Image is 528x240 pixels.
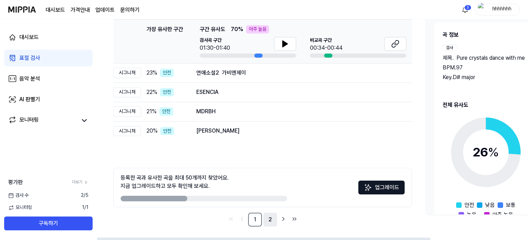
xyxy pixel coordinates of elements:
img: Sparkles [364,183,372,192]
a: Go to first page [226,214,236,224]
div: 가장 유사한 구간 [147,25,183,58]
div: 3 [464,5,471,10]
a: 가격안내 [70,6,90,14]
span: 1 / 1 [82,204,88,211]
span: 구간 유사도 [200,25,225,33]
div: 안전 [160,127,174,135]
div: ESENCIA [196,88,401,96]
span: 20 % [147,127,158,135]
span: 검사곡 구간 [200,37,230,44]
span: 아주 높음 [492,211,513,219]
a: 모니터링 [8,116,77,125]
div: 시그니처 [113,126,141,136]
a: 음악 분석 [4,70,93,87]
span: 제목 . [443,54,454,62]
button: 구독하기 [4,217,93,230]
span: % [488,145,499,160]
span: Pure crystals dance with me [456,54,525,62]
img: profile [478,3,486,17]
a: AI 판별기 [4,91,93,108]
div: 연애소설2 가비엔제이 [196,69,401,77]
a: Go to next page [279,214,288,224]
div: [PERSON_NAME] [196,127,401,135]
a: Sparkles업그레이드 [358,186,405,193]
div: 등록한 곡과 유사한 곡을 최대 50개까지 찾았어요. 지금 업그레이드하고 모두 확인해 보세요. [121,174,229,190]
div: AI 판별기 [19,95,40,104]
div: 시그니처 [113,87,141,97]
div: 안전 [159,107,173,116]
a: 더보기 [72,179,88,185]
span: 높음 [467,211,477,219]
a: Go to previous page [237,214,247,224]
span: 낮음 [485,201,495,209]
span: 검사 수 [8,192,29,199]
span: 2 / 5 [81,192,88,199]
div: 안전 [160,88,174,96]
div: 음악 분석 [19,75,40,83]
a: 대시보드 [4,29,93,46]
span: 22 % [147,88,157,96]
a: 업데이트 [95,6,115,14]
span: 21 % [147,107,157,116]
div: 모니터링 [19,116,39,125]
div: 시그니처 [113,68,141,78]
a: Go to last page [290,214,299,224]
a: 대시보드 [46,6,65,14]
span: 비교곡 구간 [310,37,342,44]
nav: pagination [113,213,412,227]
span: 안전 [464,201,474,209]
div: MDRBH [196,107,401,116]
a: 2 [263,213,277,227]
button: 업그레이드 [358,181,405,194]
div: 검사 [443,45,456,51]
div: 아주 높음 [246,25,269,33]
a: 문의하기 [120,6,140,14]
span: 70 % [231,25,243,33]
span: 보통 [506,201,516,209]
span: 모니터링 [8,204,32,211]
div: hhhhhhh [488,6,515,13]
div: 대시보드 [19,33,39,41]
a: 표절 검사 [4,50,93,66]
img: 알림 [461,6,469,14]
div: 01:30-01:40 [200,44,230,52]
div: 표절 검사 [19,54,40,62]
div: 26 [473,143,499,162]
div: 시그니처 [113,106,141,117]
button: 알림3 [460,4,471,15]
span: 23 % [147,69,157,77]
span: 평가판 [8,178,23,186]
a: 1 [248,213,262,227]
div: 00:34-00:44 [310,44,342,52]
button: profilehhhhhhh [475,4,520,16]
div: 안전 [160,69,174,77]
